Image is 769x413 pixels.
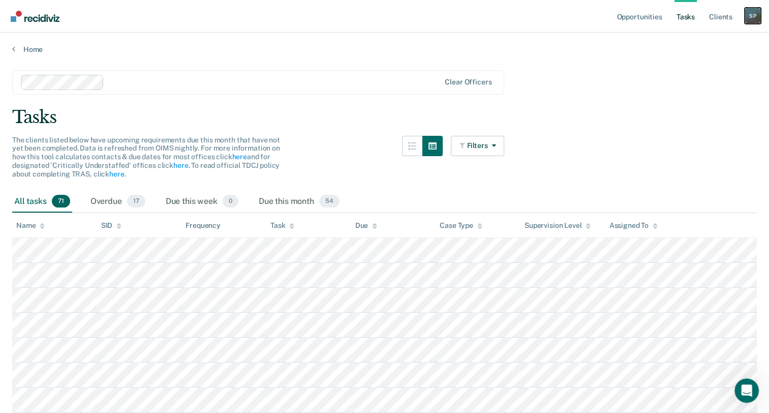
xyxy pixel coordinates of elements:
[173,161,188,169] a: here
[186,221,221,230] div: Frequency
[127,195,145,208] span: 17
[525,221,591,230] div: Supervision Level
[270,221,294,230] div: Task
[109,170,124,178] a: here
[12,136,280,178] span: The clients listed below have upcoming requirements due this month that have not yet been complet...
[12,107,757,128] div: Tasks
[440,221,482,230] div: Case Type
[232,153,247,161] a: here
[88,191,147,213] div: Overdue17
[445,78,491,86] div: Clear officers
[355,221,378,230] div: Due
[101,221,122,230] div: SID
[52,195,70,208] span: 71
[11,11,59,22] img: Recidiviz
[12,191,72,213] div: All tasks71
[12,45,757,54] a: Home
[16,221,45,230] div: Name
[609,221,657,230] div: Assigned To
[164,191,240,213] div: Due this week0
[745,8,761,24] button: Profile dropdown button
[451,136,505,156] button: Filters
[745,8,761,24] div: S P
[223,195,238,208] span: 0
[734,378,759,403] iframe: Intercom live chat
[257,191,342,213] div: Due this month54
[319,195,340,208] span: 54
